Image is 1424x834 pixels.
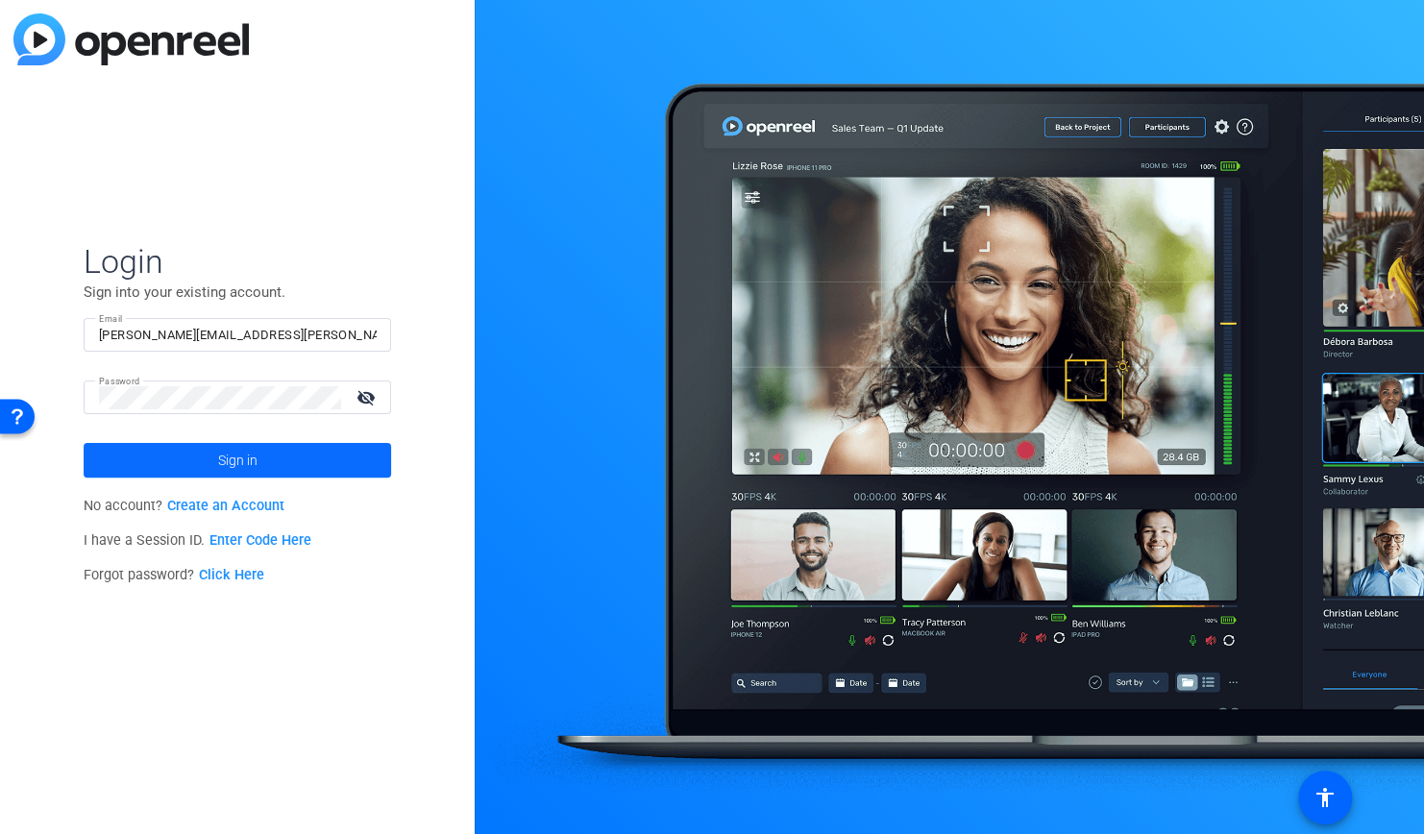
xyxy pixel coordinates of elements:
[209,532,311,549] a: Enter Code Here
[84,443,391,478] button: Sign in
[199,567,264,583] a: Click Here
[167,498,284,514] a: Create an Account
[84,567,264,583] span: Forgot password?
[13,13,249,65] img: blue-gradient.svg
[218,436,258,484] span: Sign in
[1314,786,1337,809] mat-icon: accessibility
[84,498,284,514] span: No account?
[84,282,391,303] p: Sign into your existing account.
[99,376,140,386] mat-label: Password
[84,532,311,549] span: I have a Session ID.
[84,241,391,282] span: Login
[99,313,123,324] mat-label: Email
[345,383,391,411] mat-icon: visibility_off
[99,324,376,347] input: Enter Email Address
